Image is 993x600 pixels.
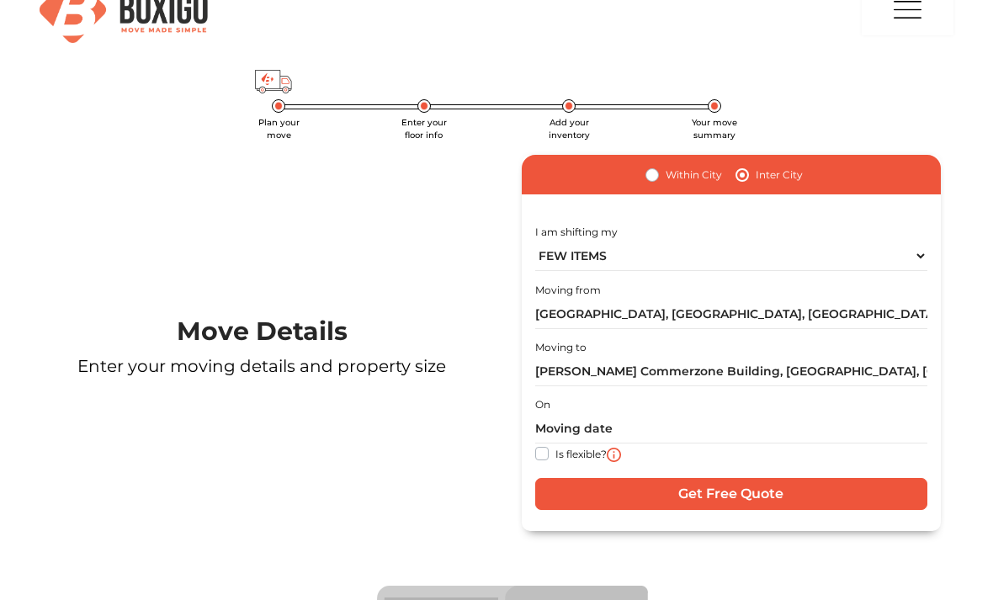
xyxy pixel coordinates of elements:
label: Within City [666,165,722,185]
input: Get Free Quote [535,478,927,510]
span: Enter your floor info [401,117,447,141]
label: I am shifting my [535,225,618,240]
label: Moving to [535,340,587,355]
label: Is flexible? [555,443,607,461]
label: On [535,397,550,412]
input: Select City [535,300,927,329]
h1: Move Details [40,316,484,347]
input: Select City [535,357,927,386]
span: Your move summary [692,117,737,141]
img: i [607,448,621,462]
span: Plan your move [258,117,300,141]
input: Moving date [535,414,927,443]
label: Inter City [756,165,803,185]
p: Enter your moving details and property size [40,353,484,379]
span: Add your inventory [549,117,590,141]
label: Moving from [535,283,601,298]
